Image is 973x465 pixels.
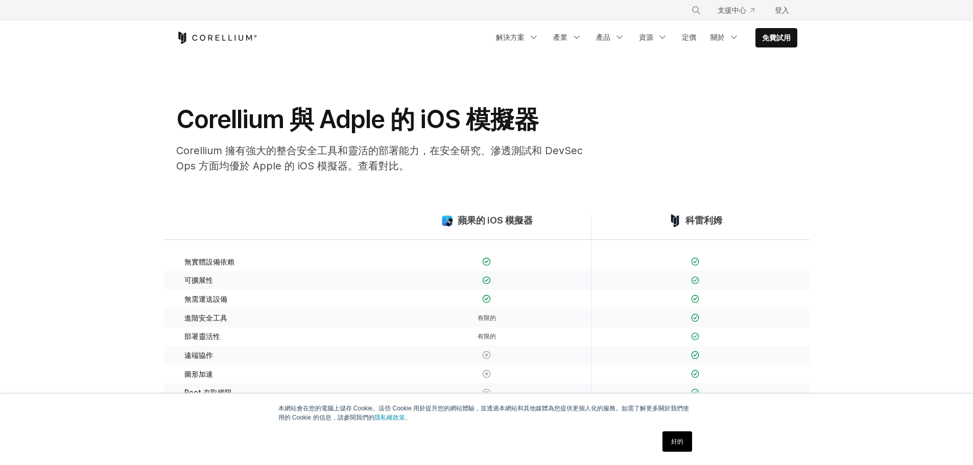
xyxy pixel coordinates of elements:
font: 解決方案 [496,33,525,41]
img: 勾選 [691,313,700,322]
font: 本網站會在您的電腦上儲存 Cookie。這些 Cookie 用於提升您的網站體驗，並透過本網站和其他媒體為您提供更個人化的服務。如需了解更多關於我們使用的 Cookie 的信息，請參閱我們的 [278,405,690,421]
font: Corellium 與 Adple 的 iOS 模擬器 [176,104,538,134]
img: compare_ios-模擬器--large [441,214,454,227]
font: 登入 [775,6,789,14]
img: 勾選 [482,295,491,303]
button: 搜尋 [687,1,705,19]
font: 有限的 [478,314,496,322]
font: Corellium 擁有強大的整合安全工具和靈活的部署能力，在安全研究、滲透測試和 DevSecOps 方面均優於 Apple 的 iOS 模擬器。查看對比。 [176,144,583,172]
font: 產品 [596,33,610,41]
img: 勾選 [691,332,700,341]
img: 勾選 [691,295,700,303]
font: 科雷利姆 [685,215,722,226]
font: 無需運送設備 [184,295,227,303]
font: 圖形加速 [184,370,213,378]
font: 有限的 [478,332,496,340]
font: 產業 [553,33,567,41]
font: 免費試用 [762,33,791,42]
img: 勾選 [482,276,491,285]
font: 進階安全工具 [184,313,227,322]
img: 勾選 [691,276,700,285]
img: 勾選 [482,257,491,266]
div: 導航選單 [490,28,797,47]
img: 勾選 [691,257,700,266]
font: 無實體設備依賴 [184,257,234,266]
div: 導航選單 [679,1,797,19]
img: 勾選 [691,370,700,378]
font: 可擴展性 [184,276,213,284]
font: 遠端協作 [184,351,213,359]
font: 資源 [639,33,653,41]
img: 勾選 [691,388,700,397]
font: 支援中心 [718,6,746,14]
img: 十 [482,370,491,378]
font: Root 存取權限 [184,388,232,397]
a: 隱私權政策。 [374,414,411,421]
font: 好的 [671,438,683,445]
img: 十 [482,388,491,397]
img: 勾選 [691,351,700,359]
a: 科雷利姆之家 [176,32,257,44]
font: 關於 [710,33,725,41]
img: 十 [482,351,491,359]
font: 蘋果的 iOS 模擬器 [458,215,533,226]
a: 好的 [662,431,692,452]
font: 定價 [682,33,696,41]
font: 部署靈活性 [184,332,220,340]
